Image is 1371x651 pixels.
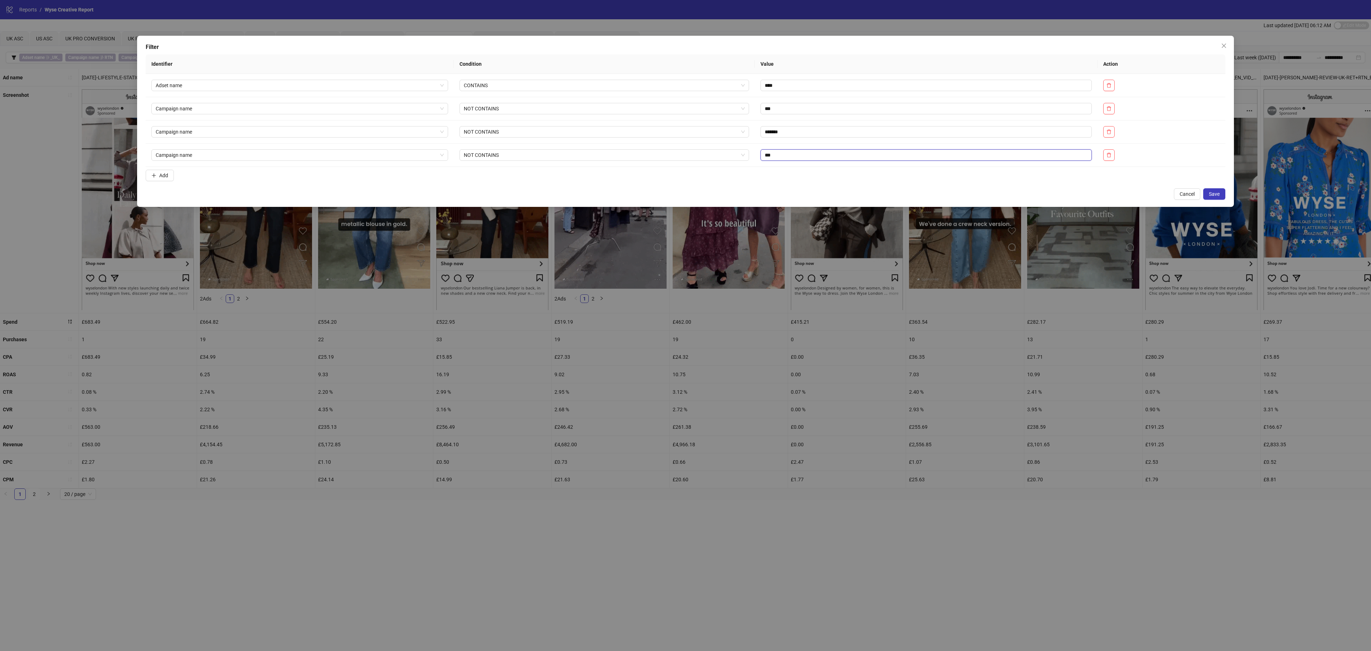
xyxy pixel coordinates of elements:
span: NOT CONTAINS [464,103,745,114]
span: Campaign name [156,103,444,114]
span: delete [1106,153,1111,158]
th: Value [755,54,1098,74]
button: Add [146,170,174,181]
span: Campaign name [156,150,444,160]
span: CONTAINS [464,80,745,91]
button: Save [1203,188,1225,200]
span: delete [1106,129,1111,134]
span: Add [159,173,168,178]
span: Cancel [1180,191,1195,197]
th: Action [1098,54,1225,74]
span: NOT CONTAINS [464,126,745,137]
button: Close [1218,40,1230,51]
span: NOT CONTAINS [464,150,745,160]
button: Cancel [1174,188,1200,200]
span: Save [1209,191,1220,197]
th: Condition [454,54,755,74]
div: Filter [146,43,1225,51]
span: delete [1106,106,1111,111]
span: Adset name [156,80,444,91]
span: close [1221,43,1227,49]
span: Campaign name [156,126,444,137]
span: delete [1106,83,1111,88]
span: plus [151,173,156,178]
th: Identifier [146,54,454,74]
